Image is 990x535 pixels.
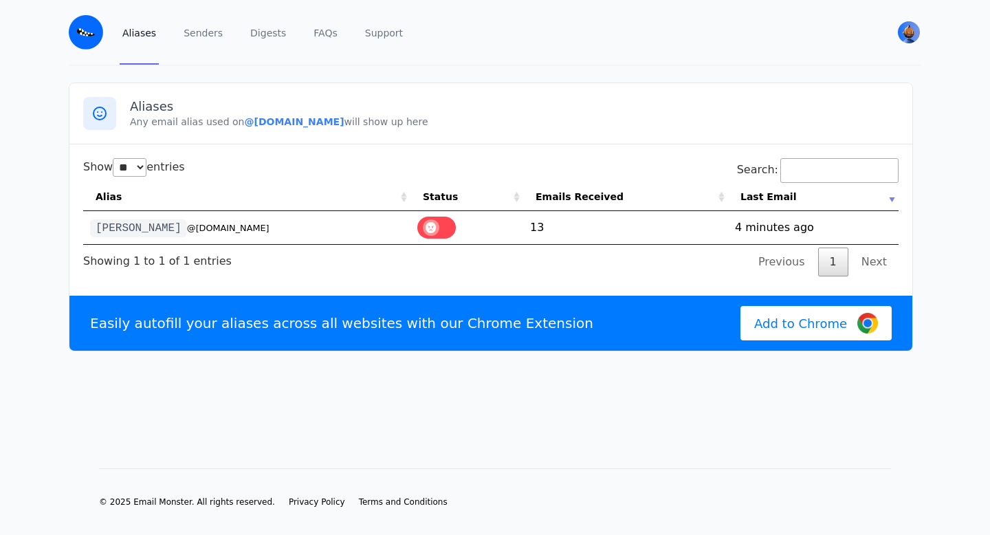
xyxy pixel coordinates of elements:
a: Next [850,248,899,276]
h3: Aliases [130,98,899,115]
a: Terms and Conditions [359,496,448,507]
span: Add to Chrome [754,314,847,333]
td: 4 minutes ago [728,211,899,244]
b: @[DOMAIN_NAME] [244,116,344,127]
a: Add to Chrome [740,306,892,340]
label: Search: [737,163,899,176]
small: @[DOMAIN_NAME] [187,223,269,233]
a: Previous [747,248,817,276]
img: Email Monster [69,15,103,50]
img: Google Chrome Logo [857,313,878,334]
div: Showing 1 to 1 of 1 entries [83,245,232,270]
button: User menu [896,20,921,45]
th: Emails Received: activate to sort column ascending [523,183,728,211]
th: Last Email: activate to sort column ascending [728,183,899,211]
p: Easily autofill your aliases across all websites with our Chrome Extension [90,314,593,333]
th: Status: activate to sort column ascending [410,183,523,211]
a: 1 [818,248,848,276]
li: © 2025 Email Monster. All rights reserved. [99,496,275,507]
span: Terms and Conditions [359,497,448,507]
p: Any email alias used on will show up here [130,115,899,129]
td: 13 [523,211,728,244]
label: Show entries [83,160,185,173]
a: Privacy Policy [289,496,345,507]
th: Alias: activate to sort column ascending [83,183,410,211]
input: Search: [780,158,899,183]
img: Natasha's Avatar [898,21,920,43]
span: Privacy Policy [289,497,345,507]
code: [PERSON_NAME] [90,219,187,237]
select: Showentries [113,158,146,177]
